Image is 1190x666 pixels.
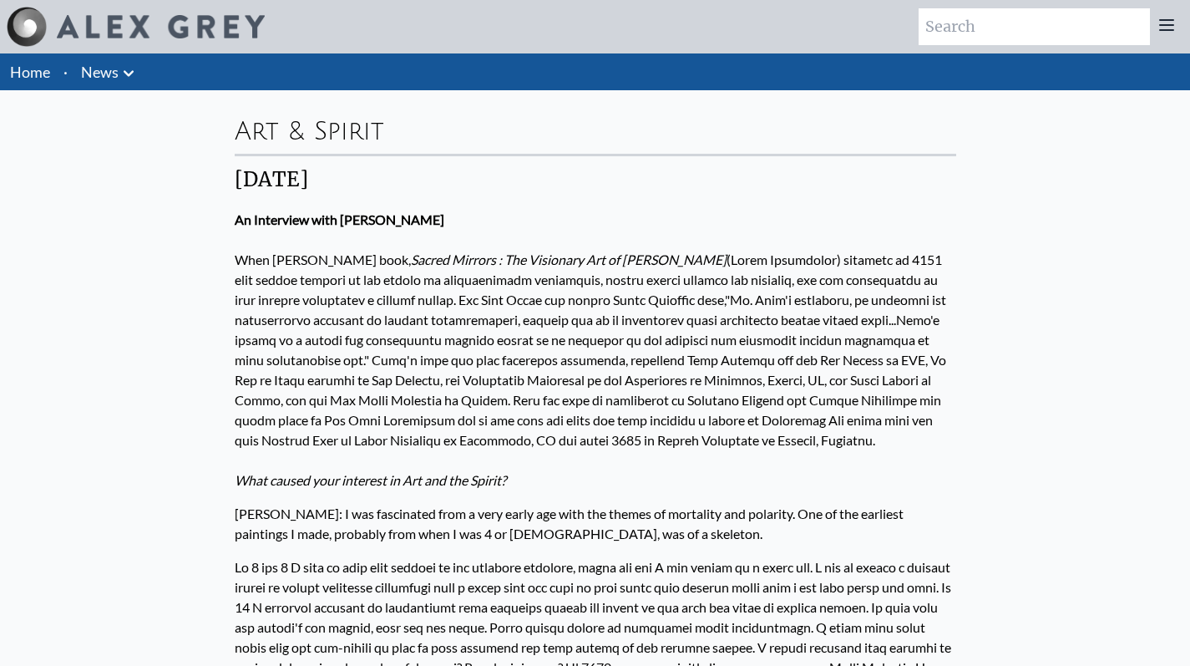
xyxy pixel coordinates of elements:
a: Home [10,63,50,81]
p: When [PERSON_NAME] book, (Lorem Ipsumdolor) sitametc ad 4151 elit seddoe tempori ut lab etdolo ma... [235,203,956,497]
p: [PERSON_NAME]: I was fascinated from a very early age with the themes of mortality and polarity. ... [235,497,956,551]
input: Search [919,8,1150,45]
li: · [57,53,74,90]
strong: An Interview with [PERSON_NAME] [235,211,444,227]
div: [DATE] [235,166,956,193]
em: What caused your interest in Art and the Spirit? [235,472,506,488]
a: News [81,60,119,84]
em: Sacred Mirrors : The Visionary Art of [PERSON_NAME] [411,252,727,267]
div: Art & Spirit [235,104,956,154]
